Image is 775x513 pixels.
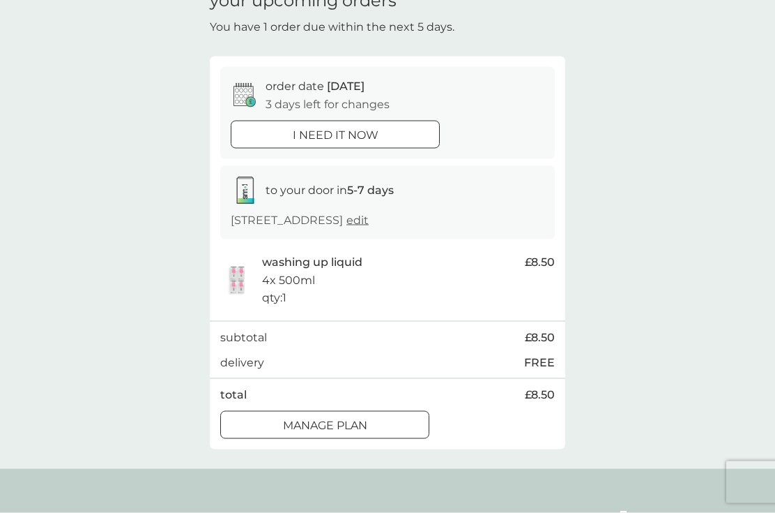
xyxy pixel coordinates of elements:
[220,354,264,372] p: delivery
[525,386,555,404] span: £8.50
[293,126,378,144] p: i need it now
[262,289,286,307] p: qty : 1
[220,386,247,404] p: total
[525,329,555,347] span: £8.50
[266,77,365,96] p: order date
[327,80,365,93] span: [DATE]
[524,354,555,372] p: FREE
[262,253,362,272] p: washing up liquid
[266,184,394,197] span: to your door in
[231,121,440,149] button: i need it now
[220,329,267,347] p: subtotal
[266,96,390,114] p: 3 days left for changes
[231,211,369,230] p: [STREET_ADDRESS]
[283,417,367,435] p: Manage plan
[210,18,454,36] p: You have 1 order due within the next 5 days.
[347,184,394,197] strong: 5-7 days
[525,253,555,272] span: £8.50
[346,214,369,227] a: edit
[220,411,429,439] button: Manage plan
[262,272,315,290] p: 4x 500ml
